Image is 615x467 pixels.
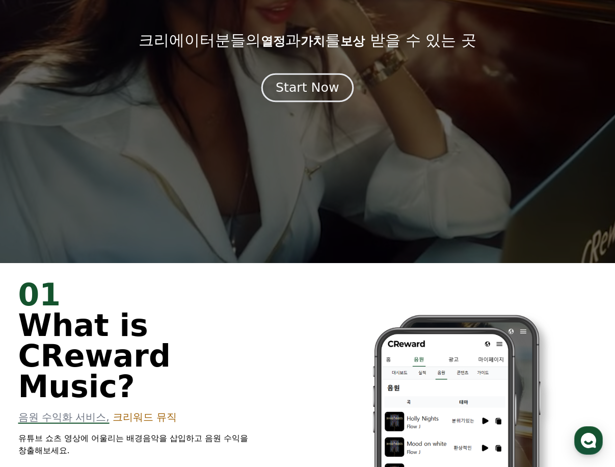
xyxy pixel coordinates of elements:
[18,307,171,404] span: What is CReward Music?
[301,34,325,48] span: 가치
[3,323,67,349] a: 홈
[18,411,110,423] span: 음원 수익화 서비스,
[139,31,476,49] p: 크리에이터분들의 과 를 받을 수 있는 곳
[18,432,296,457] p: 유튜브 쇼츠 영상에 어울리는 배경음악을 삽입하고 음원 수익을 창출해보세요.
[131,323,196,349] a: 설정
[340,34,365,48] span: 보상
[157,339,170,347] span: 설정
[18,279,296,310] div: 01
[32,339,38,347] span: 홈
[276,79,339,96] div: Start Now
[261,34,285,48] span: 열정
[263,84,352,94] a: Start Now
[261,73,354,102] button: Start Now
[93,339,105,347] span: 대화
[113,411,177,423] span: 크리워드 뮤직
[67,323,131,349] a: 대화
